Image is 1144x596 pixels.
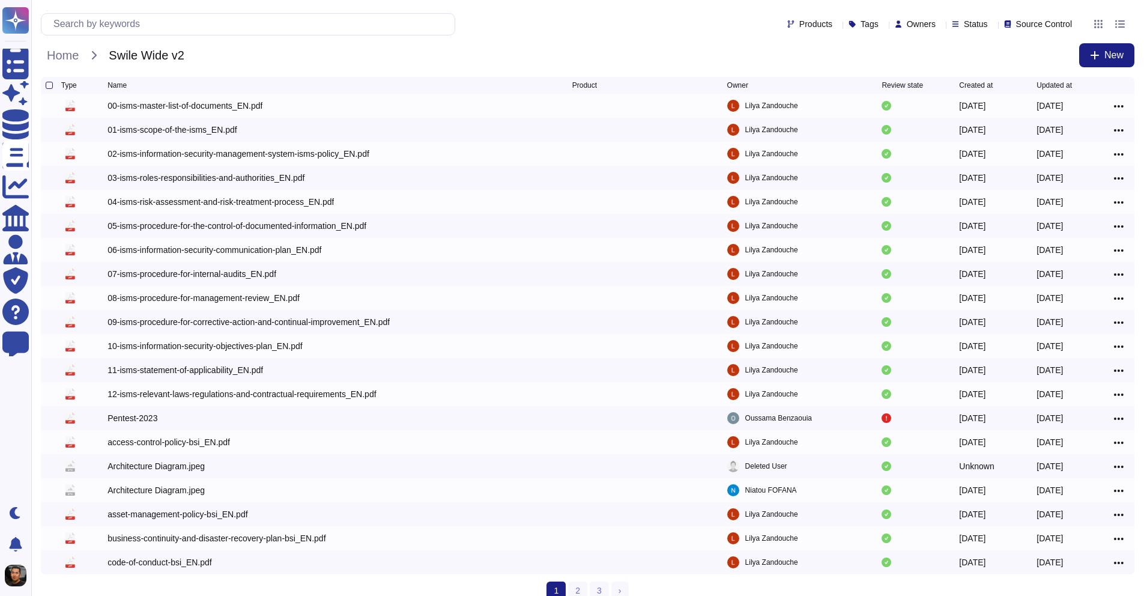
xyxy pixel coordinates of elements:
[727,508,739,520] img: user
[1037,436,1063,448] div: [DATE]
[727,124,739,136] img: user
[959,172,985,184] div: [DATE]
[107,316,390,328] div: 09-isms-procedure-for-corrective-action-and-continual-improvement_EN.pdf
[959,484,985,496] div: [DATE]
[1037,148,1063,160] div: [DATE]
[727,172,739,184] img: user
[727,82,748,89] span: Owner
[1037,412,1063,424] div: [DATE]
[1037,532,1063,544] div: [DATE]
[61,82,77,89] span: Type
[107,460,205,472] div: Architecture Diagram.jpeg
[107,100,262,112] div: 00-isms-master-list-of-documents_EN.pdf
[107,364,263,376] div: 11-isms-statement-of-applicability_EN.pdf
[1079,43,1134,67] button: New
[1037,100,1063,112] div: [DATE]
[727,412,739,424] img: user
[745,364,798,376] span: Lilya Zandouche
[959,460,994,472] div: Unknown
[745,460,787,472] span: Deleted User
[727,388,739,400] img: user
[1037,268,1063,280] div: [DATE]
[959,268,985,280] div: [DATE]
[5,565,26,586] img: user
[727,556,739,568] img: user
[745,172,798,184] span: Lilya Zandouche
[1016,20,1072,28] span: Source Control
[107,124,237,136] div: 01-isms-scope-of-the-isms_EN.pdf
[745,532,798,544] span: Lilya Zandouche
[1037,388,1063,400] div: [DATE]
[745,556,798,568] span: Lilya Zandouche
[959,340,985,352] div: [DATE]
[907,20,936,28] span: Owners
[959,412,985,424] div: [DATE]
[1037,82,1072,89] span: Updated at
[1104,50,1124,60] span: New
[745,436,798,448] span: Lilya Zandouche
[727,148,739,160] img: user
[959,100,985,112] div: [DATE]
[745,244,798,256] span: Lilya Zandouche
[1037,340,1063,352] div: [DATE]
[745,268,798,280] span: Lilya Zandouche
[959,364,985,376] div: [DATE]
[1037,244,1063,256] div: [DATE]
[107,412,157,424] div: Pentest-2023
[745,292,798,304] span: Lilya Zandouche
[745,100,798,112] span: Lilya Zandouche
[959,388,985,400] div: [DATE]
[727,292,739,304] img: user
[619,586,622,595] span: ›
[959,316,985,328] div: [DATE]
[727,196,739,208] img: user
[959,124,985,136] div: [DATE]
[959,292,985,304] div: [DATE]
[1037,292,1063,304] div: [DATE]
[861,20,879,28] span: Tags
[727,268,739,280] img: user
[107,268,276,280] div: 07-isms-procedure-for-internal-audits_EN.pdf
[745,508,798,520] span: Lilya Zandouche
[745,316,798,328] span: Lilya Zandouche
[959,436,985,448] div: [DATE]
[959,196,985,208] div: [DATE]
[727,436,739,448] img: user
[727,244,739,256] img: user
[1037,484,1063,496] div: [DATE]
[107,556,212,568] div: code-of-conduct-bsi_EN.pdf
[107,220,366,232] div: 05-isms-procedure-for-the-control-of-documented-information_EN.pdf
[1037,508,1063,520] div: [DATE]
[959,532,985,544] div: [DATE]
[727,220,739,232] img: user
[107,244,321,256] div: 06-isms-information-security-communication-plan_EN.pdf
[882,82,923,89] span: Review state
[727,340,739,352] img: user
[107,532,325,544] div: business-continuity-and-disaster-recovery-plan-bsi_EN.pdf
[47,14,455,35] input: Search by keywords
[107,484,205,496] div: Architecture Diagram.jpeg
[107,508,247,520] div: asset-management-policy-bsi_EN.pdf
[727,364,739,376] img: user
[745,412,812,424] span: Oussama Benzaouia
[727,316,739,328] img: user
[107,172,304,184] div: 03-isms-roles-responsibilities-and-authorities_EN.pdf
[745,388,798,400] span: Lilya Zandouche
[727,484,739,496] img: user
[745,484,797,496] span: Niatou FOFANA
[727,460,739,472] img: user
[745,124,798,136] span: Lilya Zandouche
[727,100,739,112] img: user
[964,20,988,28] span: Status
[959,82,993,89] span: Created at
[1037,124,1063,136] div: [DATE]
[107,340,302,352] div: 10-isms-information-security-objectives-plan_EN.pdf
[107,292,300,304] div: 08-isms-procedure-for-management-review_EN.pdf
[1037,556,1063,568] div: [DATE]
[745,340,798,352] span: Lilya Zandouche
[745,196,798,208] span: Lilya Zandouche
[959,244,985,256] div: [DATE]
[41,46,85,64] span: Home
[745,148,798,160] span: Lilya Zandouche
[959,220,985,232] div: [DATE]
